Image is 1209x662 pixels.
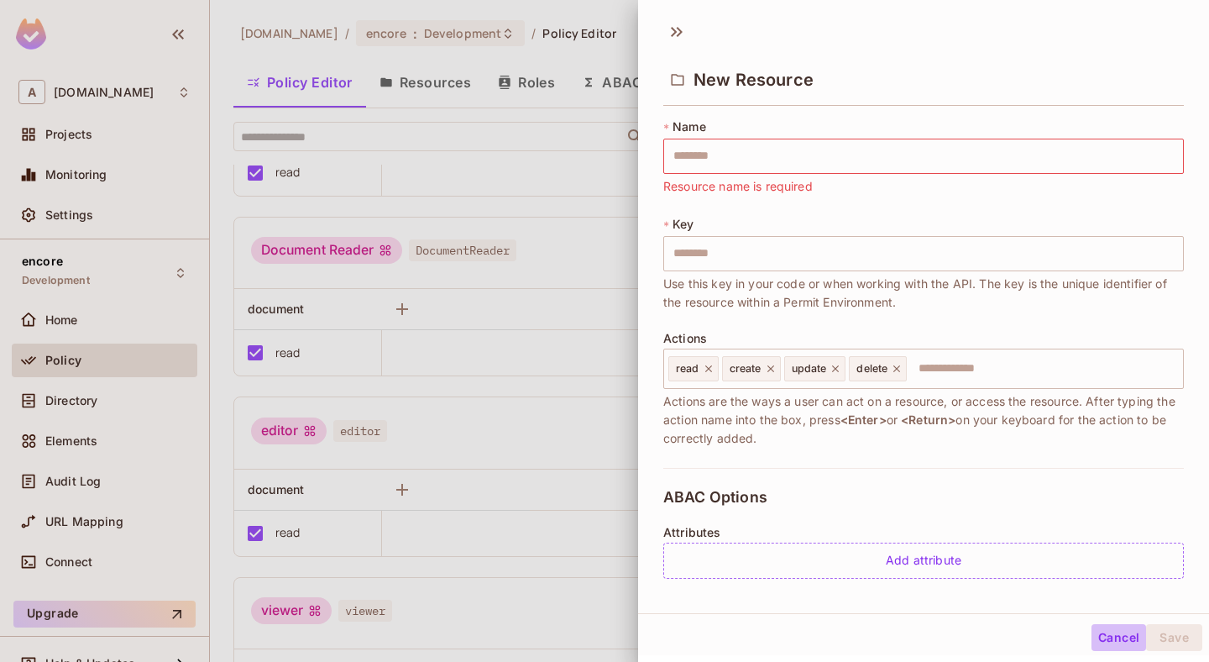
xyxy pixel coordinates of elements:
[1091,624,1146,651] button: Cancel
[663,543,1184,579] div: Add attribute
[668,356,719,381] div: read
[663,275,1184,312] span: Use this key in your code or when working with the API. The key is the unique identifier of the r...
[663,332,707,345] span: Actions
[840,412,887,427] span: <Enter>
[663,526,721,539] span: Attributes
[663,177,813,196] span: Resource name is required
[676,362,699,376] span: read
[673,120,706,134] span: Name
[663,489,767,506] span: ABAC Options
[722,356,781,381] div: create
[730,362,762,376] span: create
[901,412,955,427] span: <Return>
[693,70,814,90] span: New Resource
[1146,624,1202,651] button: Save
[784,356,846,381] div: update
[673,218,693,231] span: Key
[663,392,1184,448] span: Actions are the ways a user can act on a resource, or access the resource. After typing the actio...
[856,362,887,376] span: delete
[849,356,907,381] div: delete
[792,362,827,376] span: update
